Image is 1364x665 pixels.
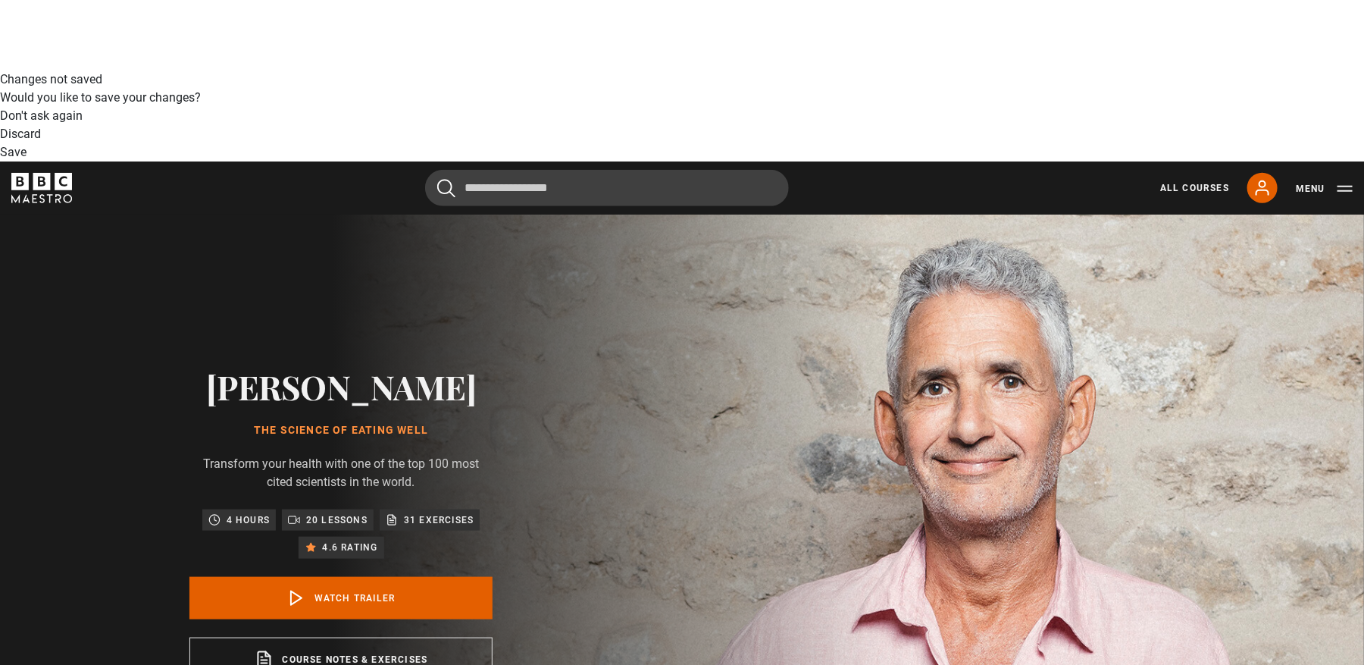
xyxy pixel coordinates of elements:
p: 4 hours [227,513,270,528]
input: Search [425,170,789,206]
svg: BBC Maestro [11,173,72,203]
p: 31 exercises [404,513,474,528]
p: Transform your health with one of the top 100 most cited scientists in the world. [189,455,493,491]
a: All Courses [1160,181,1229,195]
h2: [PERSON_NAME] [189,367,493,406]
p: 20 lessons [306,513,368,528]
p: 4.6 rating [323,540,378,555]
button: Submit the search query [437,179,455,198]
h1: The Science of Eating Well [189,425,493,437]
button: Toggle navigation [1296,181,1353,196]
a: Watch Trailer [189,577,493,620]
